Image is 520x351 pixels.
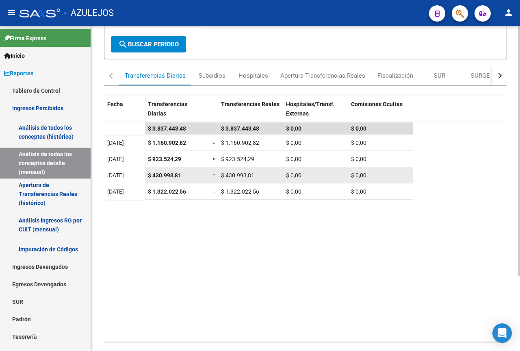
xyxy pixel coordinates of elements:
[6,8,16,17] mat-icon: menu
[286,140,301,146] span: $ 0,00
[199,71,225,80] div: Subsidios
[351,140,366,146] span: $ 0,00
[148,172,181,179] span: $ 430.993,81
[492,323,512,343] div: Open Intercom Messenger
[434,71,445,80] div: SUR
[4,34,46,43] span: Firma Express
[107,101,123,107] span: Fecha
[213,188,216,195] span: =
[118,39,128,49] mat-icon: search
[107,156,124,162] span: [DATE]
[118,41,179,48] span: Buscar Período
[221,101,279,107] span: Transferencias Reales
[286,125,301,132] span: $ 0,00
[283,96,348,130] datatable-header-cell: Hospitales/Transf. Externas
[4,51,25,60] span: Inicio
[351,156,366,162] span: $ 0,00
[213,172,216,179] span: =
[351,125,366,132] span: $ 0,00
[280,71,365,80] div: Apertura Transferencias Reales
[148,125,186,132] span: $ 3.837.443,48
[148,188,186,195] span: $ 1.322.022,56
[213,140,216,146] span: =
[238,71,268,80] div: Hospitales
[377,71,413,80] div: Fiscalización
[221,156,254,162] span: $ 923.524,29
[107,188,124,195] span: [DATE]
[348,96,413,130] datatable-header-cell: Comisiones Ocultas
[148,156,181,162] span: $ 923.524,29
[107,172,124,179] span: [DATE]
[221,188,259,195] span: $ 1.322.022,56
[351,172,366,179] span: $ 0,00
[221,140,259,146] span: $ 1.160.902,82
[286,188,301,195] span: $ 0,00
[104,96,145,130] datatable-header-cell: Fecha
[4,69,33,78] span: Reportes
[504,8,513,17] mat-icon: person
[148,140,186,146] span: $ 1.160.902,82
[107,140,124,146] span: [DATE]
[218,96,283,130] datatable-header-cell: Transferencias Reales
[471,71,490,80] div: SURGE
[221,172,254,179] span: $ 430.993,81
[145,96,210,130] datatable-header-cell: Transferencias Diarias
[111,36,186,52] button: Buscar Período
[221,125,259,132] span: $ 3.837.443,48
[64,4,114,22] span: - AZULEJOS
[286,156,301,162] span: $ 0,00
[351,101,403,107] span: Comisiones Ocultas
[125,71,186,80] div: Transferencias Diarias
[213,156,216,162] span: =
[286,101,335,117] span: Hospitales/Transf. Externas
[148,101,187,117] span: Transferencias Diarias
[286,172,301,179] span: $ 0,00
[351,188,366,195] span: $ 0,00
